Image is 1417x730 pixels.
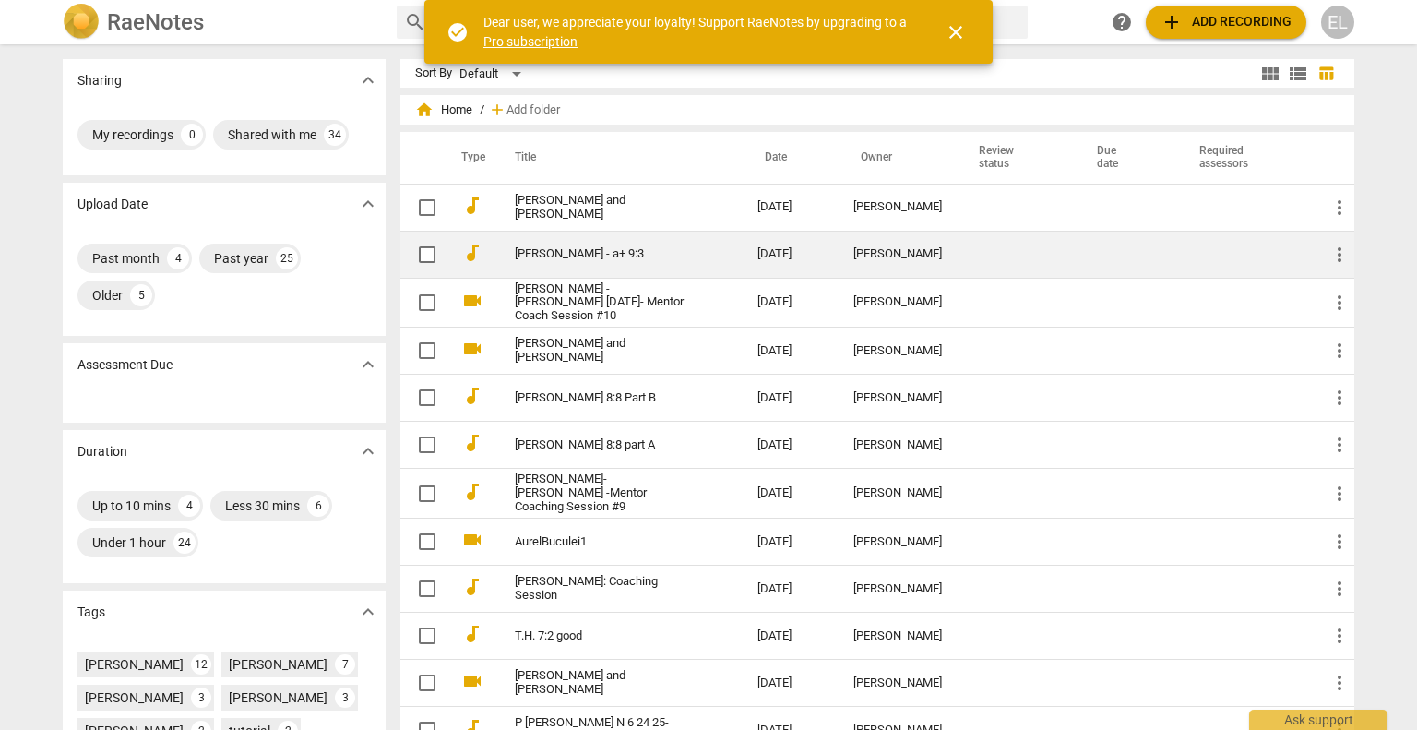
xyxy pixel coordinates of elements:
span: videocam [461,338,483,360]
span: videocam [461,670,483,692]
a: [PERSON_NAME]: Coaching Session [515,575,691,603]
th: Due date [1075,132,1176,184]
span: help [1111,11,1133,33]
span: more_vert [1328,387,1351,409]
div: 5 [130,284,152,306]
button: Show more [354,598,382,626]
span: more_vert [1328,672,1351,694]
img: Logo [63,4,100,41]
div: My recordings [92,126,173,144]
a: AurelBuculei1 [515,535,691,549]
td: [DATE] [743,519,839,566]
div: [PERSON_NAME] [853,629,942,643]
div: [PERSON_NAME] [85,688,184,707]
span: audiotrack [461,242,483,264]
div: 4 [178,495,200,517]
div: Default [459,59,528,89]
button: Table view [1312,60,1340,88]
h2: RaeNotes [107,9,204,35]
td: [DATE] [743,278,839,328]
a: [PERSON_NAME] and [PERSON_NAME] [515,669,691,697]
span: more_vert [1328,625,1351,647]
a: [PERSON_NAME] - [PERSON_NAME] [DATE]- Mentor Coach Session #10 [515,282,691,324]
a: Pro subscription [483,34,578,49]
td: [DATE] [743,613,839,660]
a: [PERSON_NAME] and [PERSON_NAME] [515,194,691,221]
div: Shared with me [228,126,316,144]
div: [PERSON_NAME] [853,535,942,549]
span: check_circle [447,21,469,43]
a: [PERSON_NAME] 8:8 part A [515,438,691,452]
a: [PERSON_NAME] - a+ 9:3 [515,247,691,261]
span: more_vert [1328,531,1351,553]
button: Close [934,10,978,54]
div: 34 [324,124,346,146]
span: audiotrack [461,481,483,503]
p: Sharing [77,71,122,90]
span: expand_more [357,601,379,623]
span: more_vert [1328,434,1351,456]
div: Past year [214,249,268,268]
button: Show more [354,351,382,378]
th: Title [493,132,743,184]
div: [PERSON_NAME] [853,438,942,452]
td: [DATE] [743,422,839,469]
div: [PERSON_NAME] [85,655,184,674]
td: [DATE] [743,328,839,375]
td: [DATE] [743,566,839,613]
div: 24 [173,532,196,554]
span: expand_more [357,353,379,376]
div: 25 [276,247,298,269]
div: Sort By [415,66,452,80]
span: more_vert [1328,244,1351,266]
div: 6 [307,495,329,517]
span: Add folder [506,103,560,117]
a: [PERSON_NAME]-[PERSON_NAME] -Mentor Coaching Session #9 [515,473,691,514]
div: [PERSON_NAME] [853,247,942,261]
div: Less 30 mins [225,497,300,515]
button: Upload [1146,6,1306,39]
div: [PERSON_NAME] [853,391,942,405]
span: more_vert [1328,197,1351,219]
button: Show more [354,190,382,218]
a: Help [1105,6,1138,39]
div: Up to 10 mins [92,497,171,515]
span: home [415,101,434,119]
button: Show more [354,66,382,94]
p: Duration [77,442,127,461]
span: / [480,103,484,117]
span: search [404,11,426,33]
p: Tags [77,603,105,622]
td: [DATE] [743,660,839,707]
div: 3 [191,688,211,708]
div: 0 [181,124,203,146]
button: Show more [354,437,382,465]
div: [PERSON_NAME] [853,486,942,500]
div: 4 [167,247,189,269]
div: [PERSON_NAME] [853,200,942,214]
div: [PERSON_NAME] [853,344,942,358]
a: LogoRaeNotes [63,4,382,41]
div: [PERSON_NAME] [853,676,942,690]
span: close [945,21,967,43]
span: expand_more [357,193,379,215]
span: more_vert [1328,578,1351,600]
div: [PERSON_NAME] [229,655,327,674]
span: audiotrack [461,385,483,407]
span: view_module [1259,63,1281,85]
td: [DATE] [743,375,839,422]
p: Assessment Due [77,355,173,375]
p: Upload Date [77,195,148,214]
div: Dear user, we appreciate your loyalty! Support RaeNotes by upgrading to a [483,13,911,51]
div: 7 [335,654,355,675]
th: Required assessors [1177,132,1314,184]
span: add [1161,11,1183,33]
th: Type [447,132,493,184]
div: [PERSON_NAME] [853,582,942,596]
span: audiotrack [461,432,483,454]
button: EL [1321,6,1354,39]
td: [DATE] [743,184,839,231]
div: Past month [92,249,160,268]
span: videocam [461,290,483,312]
